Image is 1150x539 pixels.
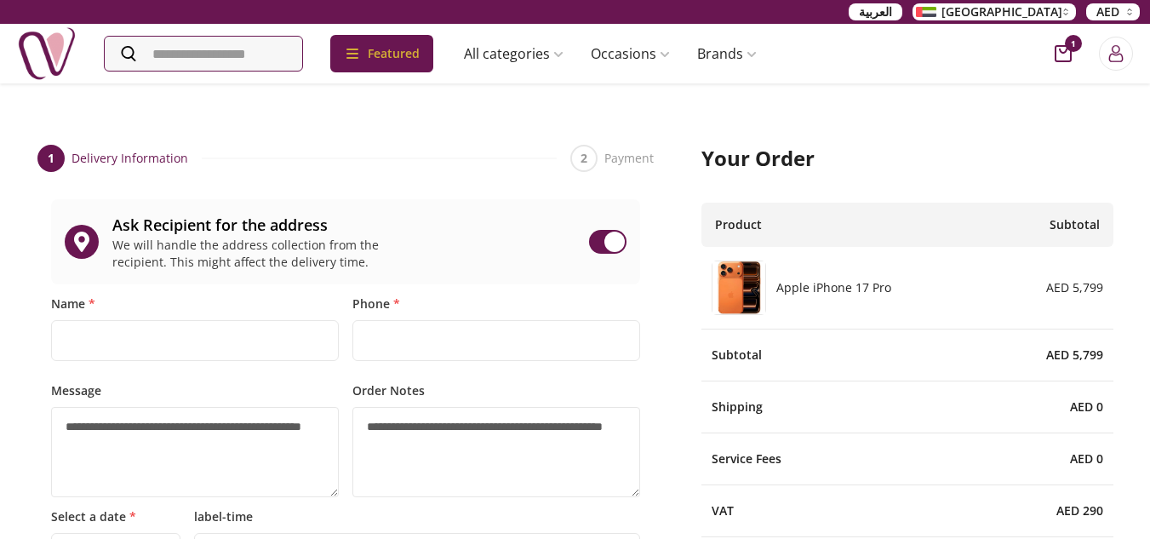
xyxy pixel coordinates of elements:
button: 2Payment [570,145,654,172]
div: AED 5,799 [1039,279,1103,296]
label: Select a date [51,511,180,523]
div: 2 [570,145,598,172]
h6: Apple iPhone 17 Pro [766,279,891,296]
div: Shipping [701,381,1113,433]
div: VAT [701,485,1113,537]
div: Subtotal [701,330,1113,381]
button: cart-button [1055,45,1072,62]
a: All categories [450,37,577,71]
span: Product [715,216,762,233]
div: Service Fees [701,433,1113,485]
button: [GEOGRAPHIC_DATA] [913,3,1076,20]
img: Nigwa-uae-gifts [17,24,77,83]
button: 1Delivery Information [37,145,188,172]
label: label-time [194,511,641,523]
div: Ask Recipient for the address [112,213,576,237]
span: AED [1096,3,1119,20]
label: Message [51,385,339,397]
span: AED 0 [1070,399,1103,416]
a: Brands [684,37,770,71]
span: AED 0 [1070,450,1103,467]
label: Name [51,298,339,310]
span: AED 5,799 [1046,347,1103,364]
span: Delivery Information [72,150,188,167]
h2: Your Order [701,145,1113,172]
div: Featured [330,35,433,72]
img: g5ahgp0jezstvhuwfpg3.png [712,261,765,314]
span: Subtotal [1050,216,1100,233]
label: Order Notes [352,385,640,397]
span: Payment [604,150,654,167]
button: Login [1099,37,1133,71]
label: Phone [352,298,640,310]
div: We will handle the address collection from the recipient. This might affect the delivery time. [112,237,391,271]
span: العربية [859,3,892,20]
button: AED [1086,3,1140,20]
span: [GEOGRAPHIC_DATA] [941,3,1062,20]
a: Occasions [577,37,684,71]
input: Search [105,37,302,71]
div: 1 [37,145,65,172]
span: AED 290 [1056,502,1103,519]
img: Arabic_dztd3n.png [916,7,936,17]
span: 1 [1065,35,1082,52]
